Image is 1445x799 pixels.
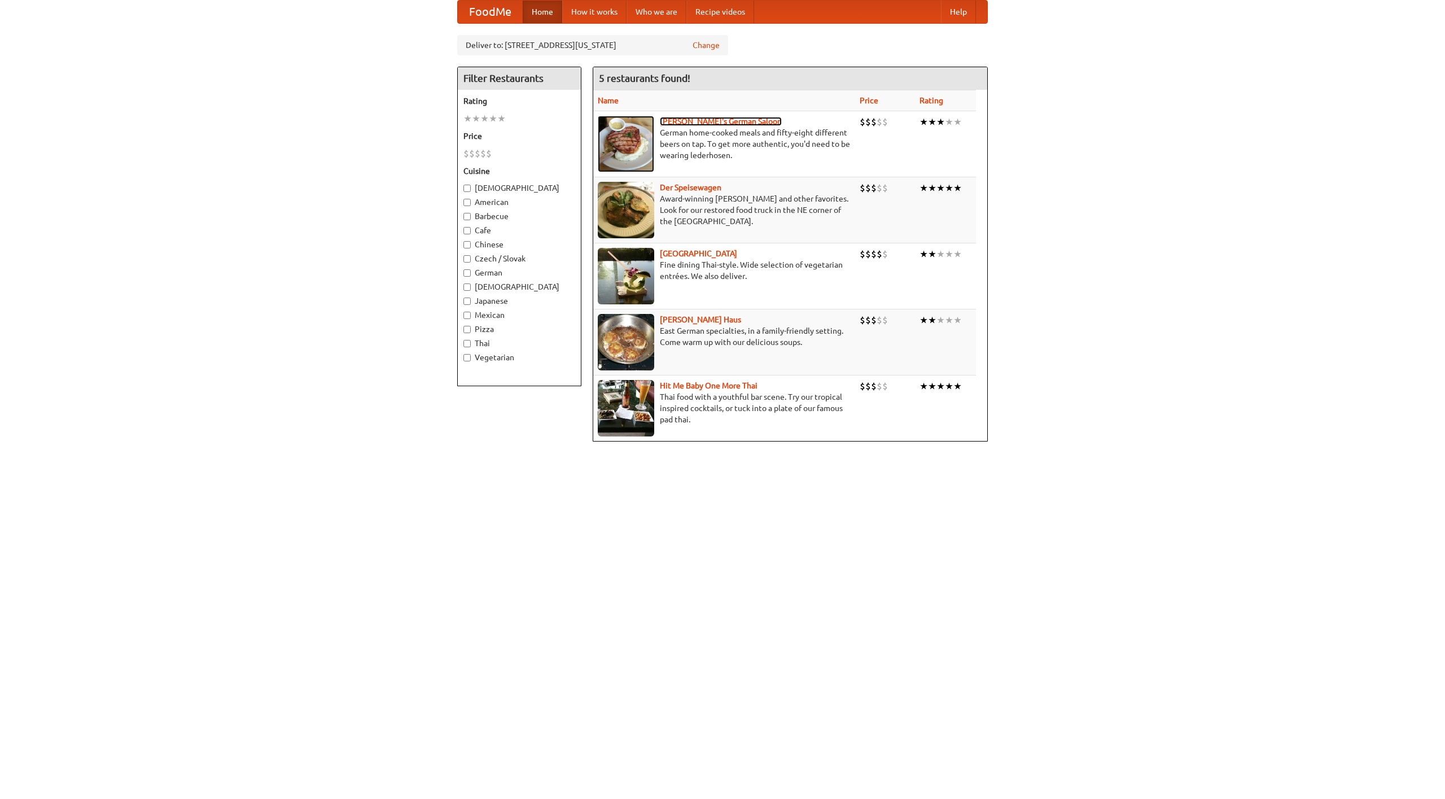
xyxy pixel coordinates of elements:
a: Rating [919,96,943,105]
input: Vegetarian [463,354,471,361]
label: Chinese [463,239,575,250]
h4: Filter Restaurants [458,67,581,90]
li: $ [871,182,877,194]
label: Pizza [463,324,575,335]
label: Thai [463,338,575,349]
li: $ [877,380,882,392]
a: FoodMe [458,1,523,23]
label: Mexican [463,309,575,321]
label: Vegetarian [463,352,575,363]
li: $ [877,248,882,260]
li: ★ [945,182,953,194]
li: ★ [919,182,928,194]
li: $ [865,380,871,392]
li: ★ [919,380,928,392]
a: Who we are [627,1,686,23]
li: ★ [919,116,928,128]
li: ★ [953,314,962,326]
li: $ [865,182,871,194]
input: Barbecue [463,213,471,220]
li: ★ [489,112,497,125]
li: ★ [928,380,936,392]
li: $ [463,147,469,160]
input: Cafe [463,227,471,234]
li: ★ [936,380,945,392]
li: $ [882,182,888,194]
input: Japanese [463,298,471,305]
li: $ [860,182,865,194]
a: Help [941,1,976,23]
a: Change [693,40,720,51]
li: $ [475,147,480,160]
h5: Rating [463,95,575,107]
label: American [463,197,575,208]
li: $ [469,147,475,160]
li: $ [860,248,865,260]
li: $ [877,314,882,326]
a: [PERSON_NAME]'s German Saloon [660,117,782,126]
p: German home-cooked meals and fifty-eight different beers on tap. To get more authentic, you'd nee... [598,127,851,161]
li: ★ [497,112,506,125]
li: ★ [945,314,953,326]
li: ★ [953,182,962,194]
li: ★ [953,380,962,392]
a: Home [523,1,562,23]
li: ★ [945,248,953,260]
li: ★ [936,116,945,128]
li: $ [882,116,888,128]
b: Der Speisewagen [660,183,721,192]
label: Cafe [463,225,575,236]
li: $ [871,248,877,260]
a: [PERSON_NAME] Haus [660,315,741,324]
li: ★ [953,248,962,260]
li: $ [871,314,877,326]
h5: Cuisine [463,165,575,177]
li: ★ [928,248,936,260]
input: Czech / Slovak [463,255,471,263]
input: American [463,199,471,206]
li: ★ [463,112,472,125]
li: ★ [928,314,936,326]
a: How it works [562,1,627,23]
li: $ [860,380,865,392]
input: Mexican [463,312,471,319]
p: Fine dining Thai-style. Wide selection of vegetarian entrées. We also deliver. [598,259,851,282]
label: Japanese [463,295,575,307]
a: [GEOGRAPHIC_DATA] [660,249,737,258]
img: esthers.jpg [598,116,654,172]
input: [DEMOGRAPHIC_DATA] [463,185,471,192]
li: ★ [480,112,489,125]
b: Hit Me Baby One More Thai [660,381,757,390]
li: $ [480,147,486,160]
input: Chinese [463,241,471,248]
li: ★ [928,182,936,194]
img: kohlhaus.jpg [598,314,654,370]
li: ★ [472,112,480,125]
input: Pizza [463,326,471,333]
img: speisewagen.jpg [598,182,654,238]
div: Deliver to: [STREET_ADDRESS][US_STATE] [457,35,728,55]
ng-pluralize: 5 restaurants found! [599,73,690,84]
a: Recipe videos [686,1,754,23]
li: ★ [936,314,945,326]
li: $ [877,116,882,128]
input: Thai [463,340,471,347]
a: Price [860,96,878,105]
li: $ [877,182,882,194]
li: $ [865,248,871,260]
label: Barbecue [463,211,575,222]
li: $ [860,116,865,128]
li: $ [865,116,871,128]
label: German [463,267,575,278]
img: satay.jpg [598,248,654,304]
h5: Price [463,130,575,142]
li: ★ [953,116,962,128]
img: babythai.jpg [598,380,654,436]
li: ★ [919,248,928,260]
li: ★ [928,116,936,128]
label: Czech / Slovak [463,253,575,264]
a: Name [598,96,619,105]
li: ★ [936,248,945,260]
